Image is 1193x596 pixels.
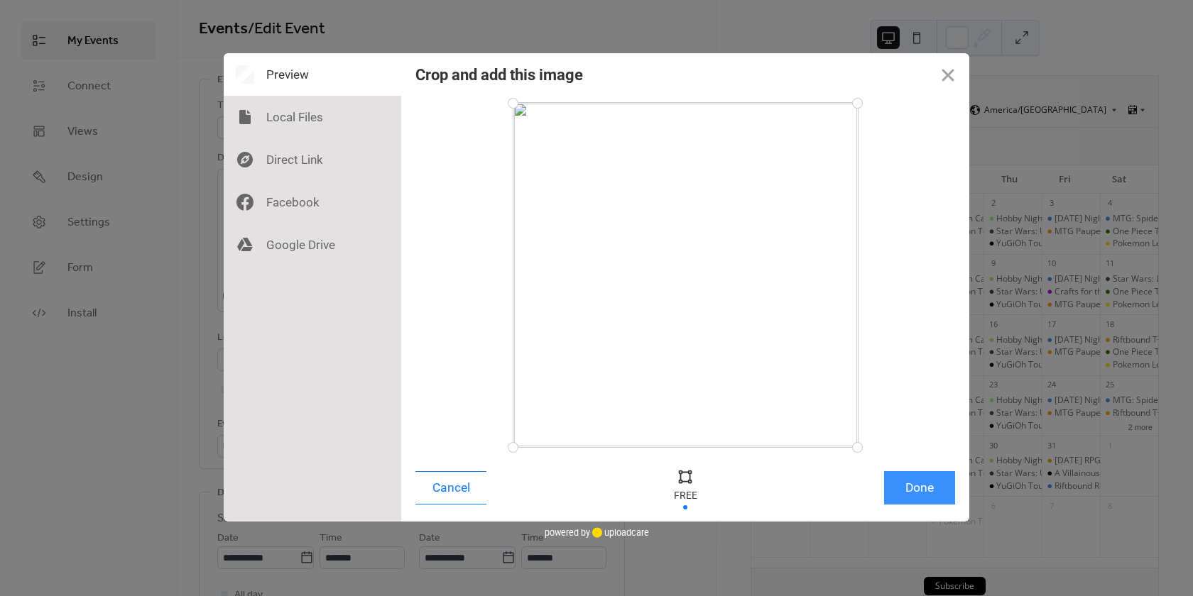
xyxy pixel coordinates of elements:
[415,471,486,504] button: Cancel
[415,66,583,84] div: Crop and add this image
[927,53,969,96] button: Close
[224,53,401,96] div: Preview
[224,181,401,223] div: Facebook
[545,521,649,543] div: powered by
[224,223,401,266] div: Google Drive
[224,96,401,138] div: Local Files
[884,471,955,504] button: Done
[590,527,649,538] a: uploadcare
[224,138,401,181] div: Direct Link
